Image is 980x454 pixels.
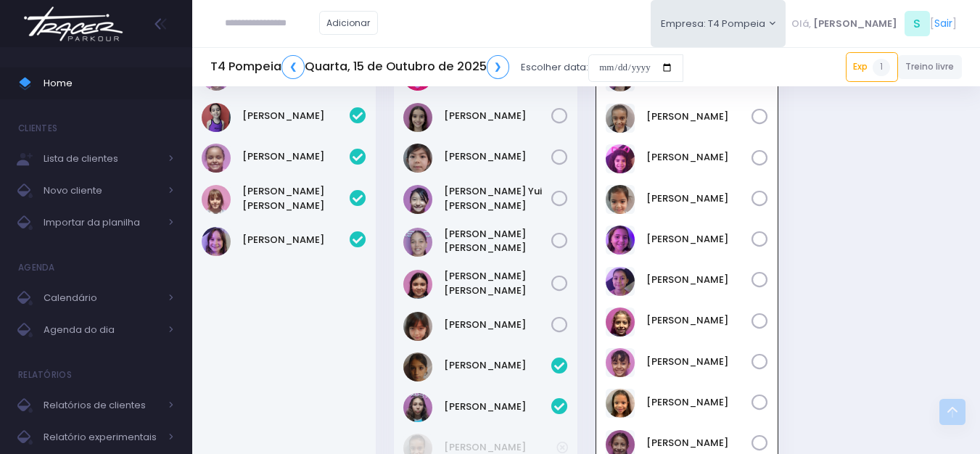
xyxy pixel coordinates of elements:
img: Melissa Gouveia [202,227,231,256]
a: Treino livre [898,55,963,79]
a: ❮ [281,55,305,79]
span: Relatórios de clientes [44,396,160,415]
img: Beatriz Marques Ferreira [606,104,635,133]
img: Julia Gomes [606,308,635,337]
span: Calendário [44,289,160,308]
img: Manuela Mattosinho Sfeir [202,103,231,132]
img: Maria Carolina Franze Oliveira [403,228,432,257]
span: [PERSON_NAME] [813,17,897,31]
a: [PERSON_NAME] [444,400,551,414]
div: Escolher data: [210,51,683,84]
img: Isadora Cascão Oliveira [606,267,635,296]
a: [PERSON_NAME] [242,149,350,164]
a: [PERSON_NAME] [646,110,752,124]
a: Adicionar [319,11,379,35]
h4: Agenda [18,253,55,282]
img: Maria Eduarda Nogueira Missao [202,144,231,173]
img: Maria Fernanda Barros Zanaroli Guerra [202,185,231,214]
a: [PERSON_NAME] [646,150,752,165]
a: [PERSON_NAME] [646,355,752,369]
a: [PERSON_NAME] [444,149,551,164]
a: [PERSON_NAME] [646,273,752,287]
span: Home [44,74,174,93]
a: [PERSON_NAME] [PERSON_NAME] [444,227,551,255]
img: Leticia Yui Kushiyama [403,185,432,214]
a: [PERSON_NAME] [646,191,752,206]
a: [PERSON_NAME] [PERSON_NAME] [444,269,551,297]
span: Importar da planilha [44,213,160,232]
img: nara marino iwamizu [403,312,432,341]
span: S [905,11,930,36]
img: Maria Fernanda Di Bastiani [403,270,432,299]
img: Heloisa Nivolone [606,226,635,255]
img: Kimi Marino Iwamizu [403,144,432,173]
img: Catarina souza ramos de Oliveira [606,144,635,173]
a: [PERSON_NAME] [242,109,350,123]
img: Giovanna vilela [403,103,432,132]
a: ❯ [487,55,510,79]
div: [ ] [786,7,962,40]
a: [PERSON_NAME] [444,358,551,373]
img: Cecília Aimi Shiozuka de Oliveira [606,185,635,214]
a: [PERSON_NAME] [646,436,752,450]
img: Filomena Caruso Grano [403,393,432,422]
img: Júlia Caze Rodrigues [606,348,635,377]
a: [PERSON_NAME] [646,313,752,328]
span: Novo cliente [44,181,160,200]
a: [PERSON_NAME] [646,395,752,410]
a: [PERSON_NAME] [646,232,752,247]
a: [PERSON_NAME] [242,233,350,247]
a: Exp1 [846,52,898,81]
span: Agenda do dia [44,321,160,339]
a: [PERSON_NAME] Yui [PERSON_NAME] [444,184,551,212]
h4: Clientes [18,114,57,143]
h5: T4 Pompeia Quarta, 15 de Outubro de 2025 [210,55,509,79]
a: Sair [934,16,952,31]
img: Júlia Ibarrola Lima [606,389,635,418]
h4: Relatórios [18,360,72,389]
span: Olá, [791,17,811,31]
a: [PERSON_NAME] [PERSON_NAME] [242,184,350,212]
img: Ana Laura Nóbrega [403,352,432,381]
a: [PERSON_NAME] [444,318,551,332]
span: Lista de clientes [44,149,160,168]
a: [PERSON_NAME] [444,109,551,123]
span: Relatório experimentais [44,428,160,447]
span: 1 [873,59,890,76]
